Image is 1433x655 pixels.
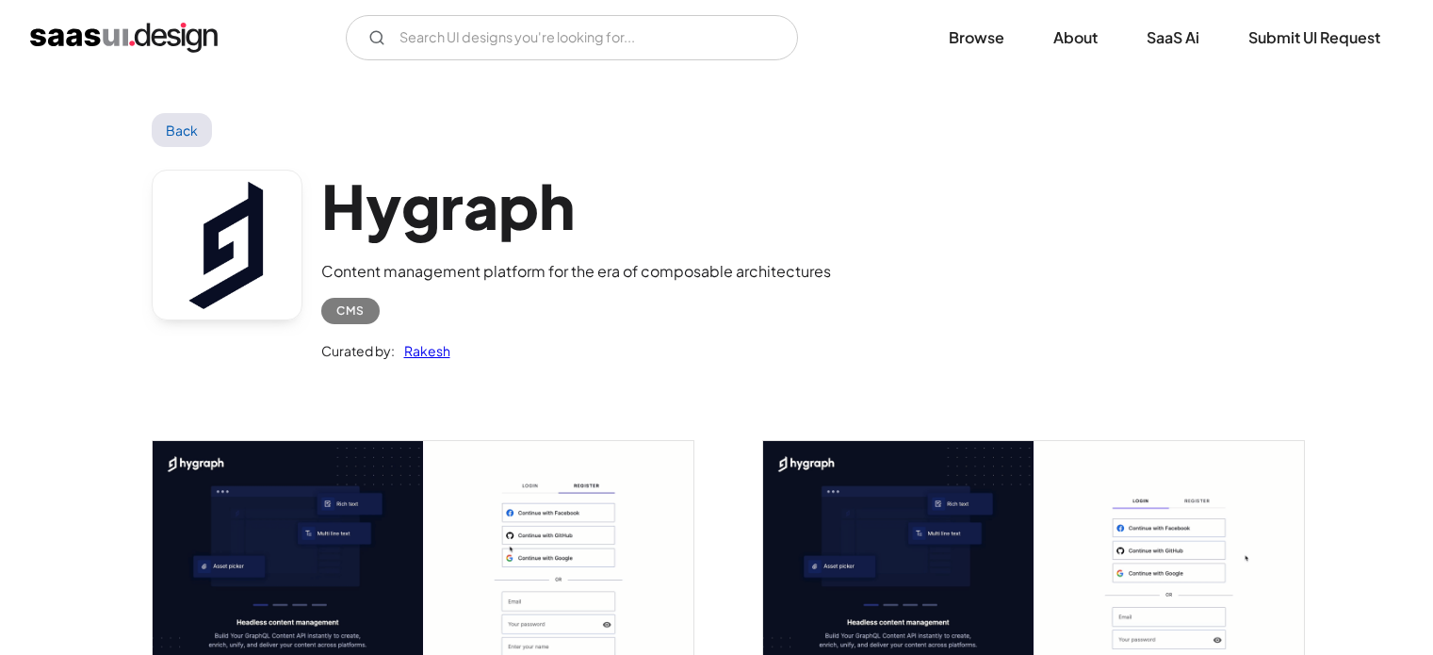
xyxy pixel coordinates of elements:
div: Content management platform for the era of composable architectures [321,260,831,283]
input: Search UI designs you're looking for... [346,15,798,60]
h1: Hygraph [321,170,831,242]
a: Back [152,113,213,147]
a: SaaS Ai [1124,17,1222,58]
a: home [30,23,218,53]
div: CMS [336,300,365,322]
a: Rakesh [395,339,450,362]
a: About [1031,17,1120,58]
a: Browse [926,17,1027,58]
form: Email Form [346,15,798,60]
div: Curated by: [321,339,395,362]
a: Submit UI Request [1226,17,1403,58]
